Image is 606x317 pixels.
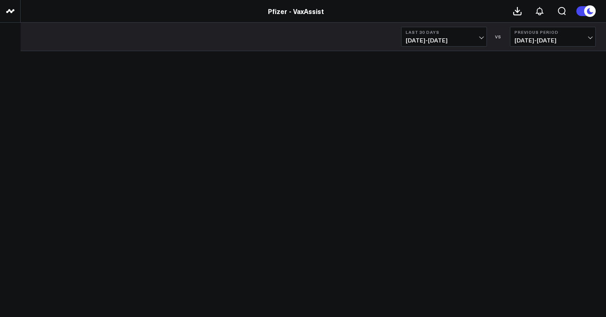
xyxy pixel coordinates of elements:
b: Previous Period [514,30,591,35]
span: [DATE] - [DATE] [406,37,482,44]
b: Last 30 Days [406,30,482,35]
button: Last 30 Days[DATE]-[DATE] [401,27,487,47]
button: Previous Period[DATE]-[DATE] [510,27,596,47]
span: [DATE] - [DATE] [514,37,591,44]
div: VS [491,34,506,39]
a: Pfizer - VaxAssist [268,7,324,16]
